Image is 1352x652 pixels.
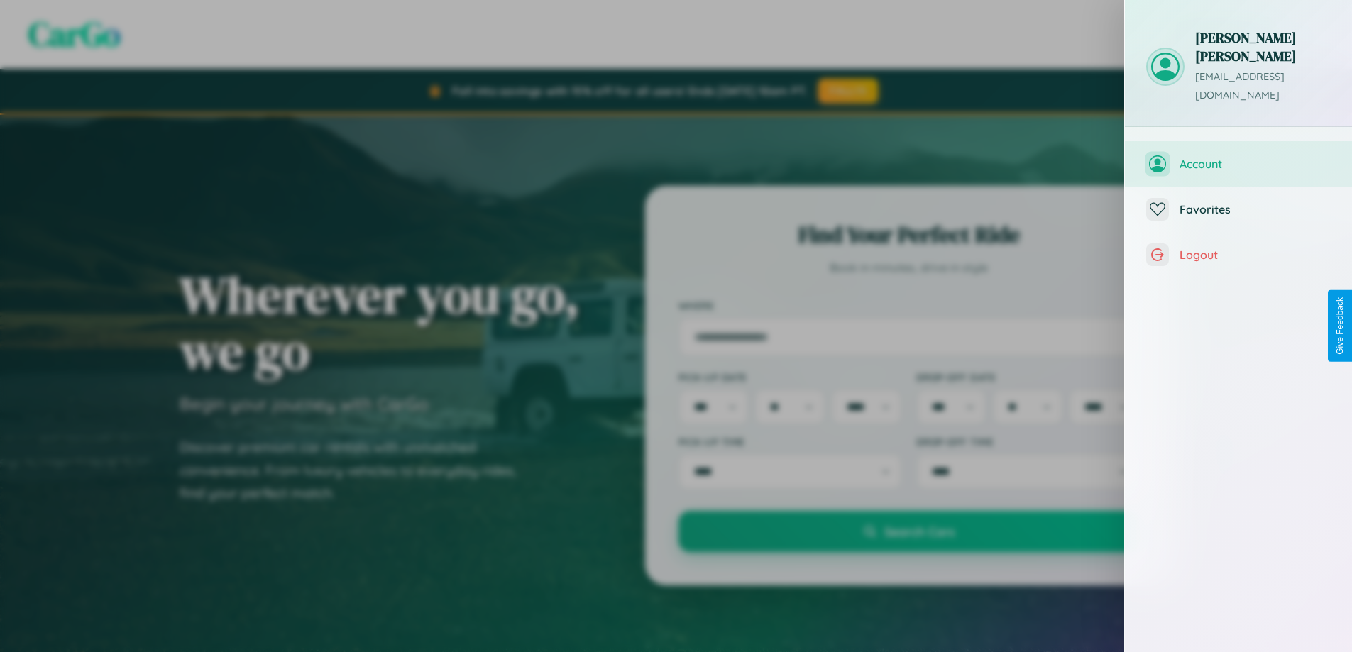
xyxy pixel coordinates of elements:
[1125,141,1352,187] button: Account
[1195,28,1331,65] h3: [PERSON_NAME] [PERSON_NAME]
[1125,232,1352,277] button: Logout
[1125,187,1352,232] button: Favorites
[1180,248,1331,262] span: Logout
[1180,157,1331,171] span: Account
[1180,202,1331,216] span: Favorites
[1195,68,1331,105] p: [EMAIL_ADDRESS][DOMAIN_NAME]
[1335,297,1345,355] div: Give Feedback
